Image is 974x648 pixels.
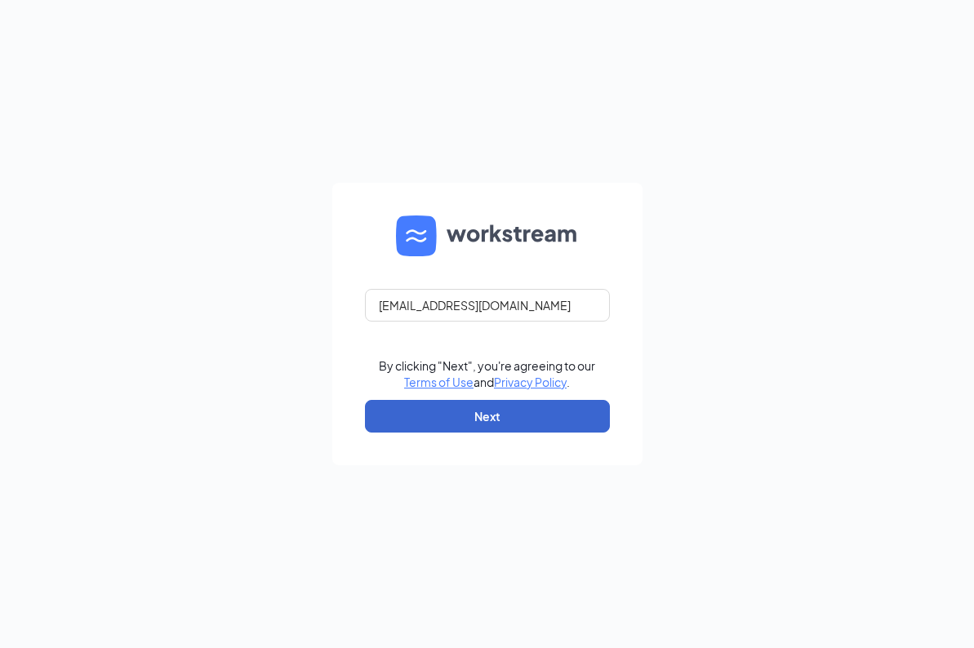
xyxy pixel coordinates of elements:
a: Terms of Use [404,375,474,389]
img: WS logo and Workstream text [396,215,579,256]
button: Next [365,400,610,433]
a: Privacy Policy [494,375,567,389]
div: By clicking "Next", you're agreeing to our and . [379,357,595,390]
input: Email [365,289,610,322]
